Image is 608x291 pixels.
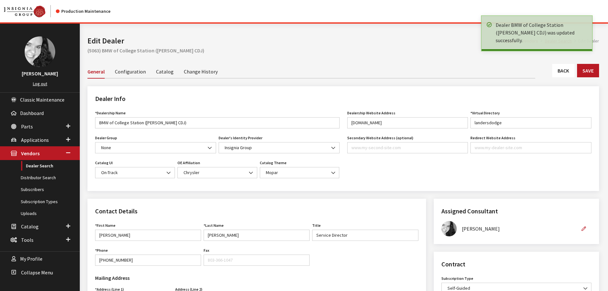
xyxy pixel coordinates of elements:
h2: Contract [441,259,591,269]
h3: Mailing Address [95,274,253,282]
button: Edit Assigned Consultant [576,223,591,234]
label: Last Name [204,223,224,228]
div: Dealer BMW of College Station ([PERSON_NAME] CDJ) was updated successfully. [496,21,586,44]
span: Collapse Menu [21,269,53,276]
a: Insignia Group logo [4,5,56,17]
h1: Edit Dealer [87,35,504,47]
h2: Contact Details [95,206,418,216]
a: Log out [33,81,47,87]
h2: Assigned Consultant [441,206,591,216]
label: Catalog UI [95,160,113,166]
span: On-Track [95,167,175,178]
input: 803-366-1047 [204,255,310,266]
a: Back [552,64,574,77]
label: Title [312,223,321,228]
label: Redirect Website Address [470,135,515,141]
input: John [95,230,201,241]
span: None [95,142,216,153]
a: Catalog [156,65,174,78]
span: Applications [21,137,49,143]
span: Insignia Group [223,144,335,151]
img: Khrys Dorton [441,221,457,236]
label: Subscription Type [441,276,473,281]
h2: (5063) BMW of College Station ([PERSON_NAME] CDJ) [87,47,599,54]
input: www.my-dealer-site.com [347,117,468,128]
label: First Name [95,223,116,228]
input: My Dealer [95,117,340,128]
span: Chrysler [177,167,257,178]
div: [PERSON_NAME] [462,225,576,233]
h2: Dealer Info [95,94,591,103]
a: Configuration [115,65,146,78]
img: Catalog Maintenance [4,6,45,17]
span: Vendors [21,150,40,157]
a: General [87,65,105,79]
input: Doe [204,230,310,241]
h3: [PERSON_NAME] [6,70,73,77]
label: *Dealership Name [95,110,126,116]
input: 888-579-4458 [95,255,201,266]
span: Classic Maintenance [20,96,64,103]
label: Secondary Website Address (optional) [347,135,413,141]
span: Mopar [260,167,340,178]
label: Phone [95,248,108,253]
span: My Profile [20,256,42,262]
label: Dealer Group [95,135,117,141]
span: Dashboard [20,110,44,116]
span: Mopar [264,169,335,176]
a: Change History [184,65,218,78]
label: OE Affiliation [177,160,200,166]
label: Catalog Theme [260,160,287,166]
label: *Virtual Directory [470,110,500,116]
div: Production Maintenance [56,8,110,15]
label: Dealership Website Address [347,110,395,116]
span: Tools [21,237,34,243]
span: Chrysler [182,169,253,176]
span: Insignia Group [219,142,340,153]
label: Dealer's Identity Provider [219,135,262,141]
span: None [99,144,212,151]
input: site-name [470,117,591,128]
img: Khrystal Dorton [25,36,55,67]
input: www.my-second-site.com [347,142,468,153]
button: Save [577,64,599,77]
input: www.my-dealer-site.com [470,142,591,153]
span: On-Track [99,169,171,176]
span: Parts [21,123,33,130]
label: Fax [204,248,209,253]
span: Catalog [21,223,39,230]
input: Manager [312,230,418,241]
